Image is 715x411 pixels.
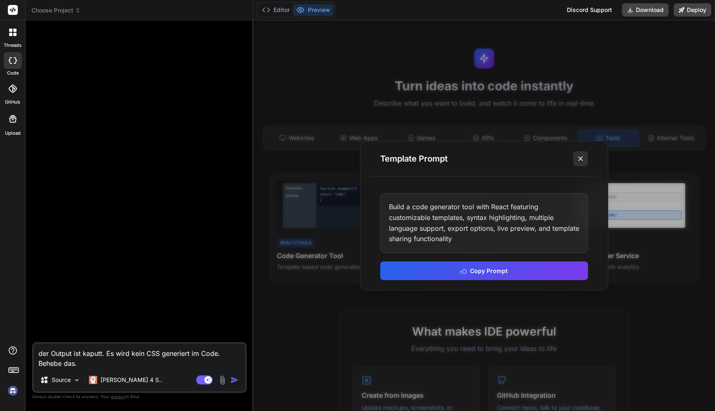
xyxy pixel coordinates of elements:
[7,70,19,77] label: code
[259,4,293,16] button: Editor
[32,393,247,401] p: Always double-check its answers. Your in Bind
[52,376,71,384] p: Source
[31,6,81,15] span: Choose Project
[562,3,617,17] div: Discord Support
[622,3,669,17] button: Download
[380,193,588,253] div: Build a code generator tool with React featuring customizable templates, syntax highlighting, mul...
[380,153,448,164] h3: Template Prompt
[6,384,20,398] img: signin
[293,4,334,16] button: Preview
[230,376,239,384] img: icon
[218,375,227,385] img: attachment
[4,42,22,49] label: threads
[89,376,97,384] img: Claude 4 Sonnet
[101,376,162,384] p: [PERSON_NAME] 4 S..
[34,343,245,368] textarea: der Output ist kaputt. Es wird kein CSS generiert im Code. Behebe das.
[73,377,80,384] img: Pick Models
[674,3,711,17] button: Deploy
[5,99,20,106] label: GitHub
[111,394,126,399] span: privacy
[5,130,21,137] label: Upload
[380,261,588,280] button: Copy Prompt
